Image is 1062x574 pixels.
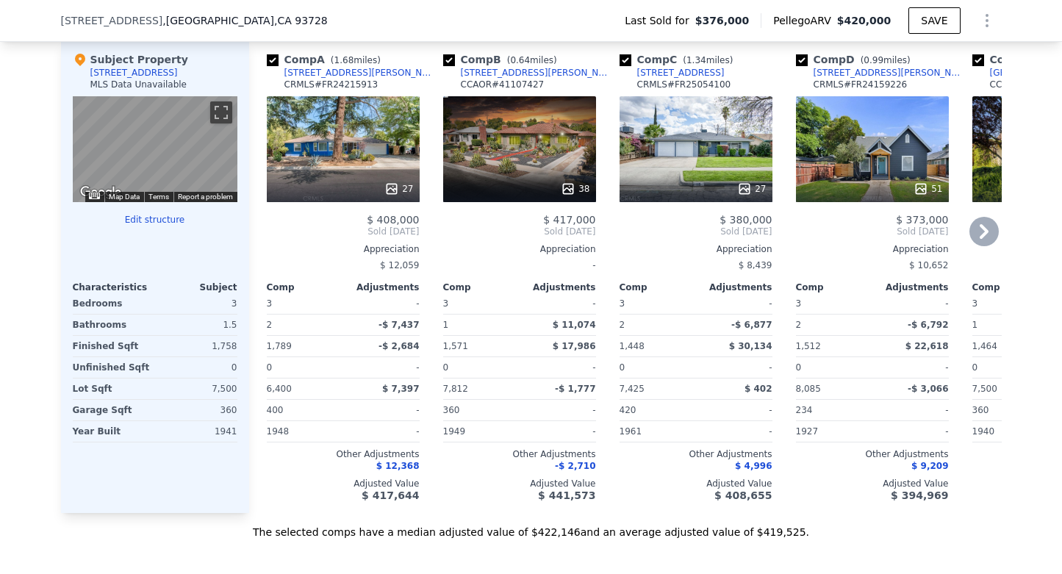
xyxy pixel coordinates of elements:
[620,226,772,237] span: Sold [DATE]
[73,357,152,378] div: Unfinished Sqft
[625,13,695,28] span: Last Sold for
[875,293,949,314] div: -
[720,214,772,226] span: $ 380,000
[109,192,140,202] button: Map Data
[620,384,645,394] span: 7,425
[461,67,614,79] div: [STREET_ADDRESS][PERSON_NAME]
[620,341,645,351] span: 1,448
[443,67,614,79] a: [STREET_ADDRESS][PERSON_NAME]
[384,182,413,196] div: 27
[155,281,237,293] div: Subject
[699,293,772,314] div: -
[210,101,232,123] button: Toggle fullscreen view
[972,405,989,415] span: 360
[510,55,530,65] span: 0.64
[796,243,949,255] div: Appreciation
[620,243,772,255] div: Appreciation
[443,226,596,237] span: Sold [DATE]
[561,182,589,196] div: 38
[714,489,772,501] span: $ 408,655
[284,79,378,90] div: CRMLS # FR24215913
[267,281,343,293] div: Comp
[443,298,449,309] span: 3
[378,341,419,351] span: -$ 2,684
[908,320,948,330] span: -$ 6,792
[637,79,731,90] div: CRMLS # FR25054100
[699,400,772,420] div: -
[637,67,725,79] div: [STREET_ADDRESS]
[346,357,420,378] div: -
[555,461,595,471] span: -$ 2,710
[73,315,152,335] div: Bathrooms
[73,421,152,442] div: Year Built
[972,281,1049,293] div: Comp
[620,67,725,79] a: [STREET_ADDRESS]
[523,400,596,420] div: -
[73,379,152,399] div: Lot Sqft
[796,421,869,442] div: 1927
[73,96,237,202] div: Map
[745,384,772,394] span: $ 402
[796,298,802,309] span: 3
[520,281,596,293] div: Adjustments
[148,193,169,201] a: Terms (opens in new tab)
[267,298,273,309] span: 3
[737,182,766,196] div: 27
[972,362,978,373] span: 0
[796,405,813,415] span: 234
[796,226,949,237] span: Sold [DATE]
[158,315,237,335] div: 1.5
[443,384,468,394] span: 7,812
[73,293,152,314] div: Bedrooms
[620,298,625,309] span: 3
[729,341,772,351] span: $ 30,134
[875,421,949,442] div: -
[972,341,997,351] span: 1,464
[553,320,596,330] span: $ 11,074
[443,341,468,351] span: 1,571
[367,214,419,226] span: $ 408,000
[158,400,237,420] div: 360
[267,384,292,394] span: 6,400
[284,67,437,79] div: [STREET_ADDRESS][PERSON_NAME]
[695,13,750,28] span: $376,000
[796,384,821,394] span: 8,085
[158,357,237,378] div: 0
[90,67,178,79] div: [STREET_ADDRESS]
[443,243,596,255] div: Appreciation
[538,489,595,501] span: $ 441,573
[523,357,596,378] div: -
[972,298,978,309] span: 3
[796,52,916,67] div: Comp D
[855,55,916,65] span: ( miles)
[796,362,802,373] span: 0
[346,421,420,442] div: -
[73,336,152,356] div: Finished Sqft
[178,193,233,201] a: Report a problem
[896,214,948,226] span: $ 373,000
[699,421,772,442] div: -
[382,384,419,394] span: $ 7,397
[267,67,437,79] a: [STREET_ADDRESS][PERSON_NAME]
[523,421,596,442] div: -
[362,489,419,501] span: $ 417,644
[620,448,772,460] div: Other Adjustments
[891,489,948,501] span: $ 394,969
[731,320,772,330] span: -$ 6,877
[443,52,563,67] div: Comp B
[972,6,1002,35] button: Show Options
[677,55,739,65] span: ( miles)
[909,260,948,270] span: $ 10,652
[908,7,960,34] button: SAVE
[76,183,125,202] img: Google
[911,461,948,471] span: $ 9,209
[972,384,997,394] span: 7,500
[267,341,292,351] span: 1,789
[325,55,387,65] span: ( miles)
[267,421,340,442] div: 1948
[872,281,949,293] div: Adjustments
[443,315,517,335] div: 1
[620,405,636,415] span: 420
[796,315,869,335] div: 2
[443,362,449,373] span: 0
